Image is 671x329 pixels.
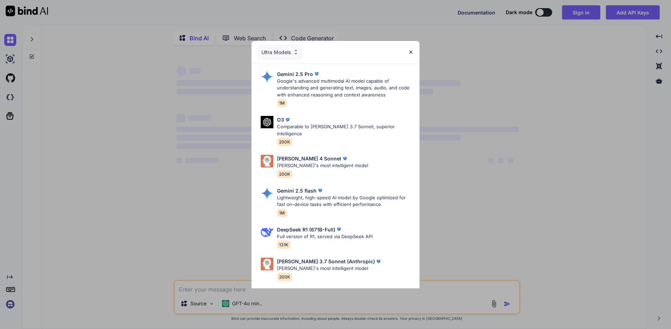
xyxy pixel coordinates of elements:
img: premium [317,187,324,194]
span: 1M [277,209,287,217]
p: [PERSON_NAME] 3.7 Sonnet (Anthropic) [277,258,375,265]
img: premium [341,155,348,162]
p: Lightweight, high-speed AI model by Google optimized for fast on-device tasks with efficient perf... [277,194,413,208]
img: Pick Models [261,226,273,239]
p: [PERSON_NAME] 4 Sonnet [277,155,341,162]
span: 131K [277,241,290,249]
span: 1M [277,99,287,107]
img: premium [284,116,291,123]
p: O3 [277,116,284,123]
p: Google's advanced multimodal AI model capable of understanding and generating text, images, audio... [277,78,413,99]
img: Pick Models [261,116,273,128]
img: premium [375,258,382,265]
p: DeepSeek R1 (671B-Full) [277,226,335,233]
img: premium [335,226,342,233]
p: [PERSON_NAME]'s most intelligent model [277,265,382,272]
span: 200K [277,170,292,178]
img: Pick Models [261,187,273,200]
div: Ultra Models [257,45,303,60]
img: Pick Models [261,70,273,83]
img: close [408,49,414,55]
p: Gemini 2.5 Pro [277,70,313,78]
p: Gemini 2.5 flash [277,187,317,194]
img: Pick Models [293,49,299,55]
p: Comparable to [PERSON_NAME] 3.7 Sonnet, superior intelligence [277,123,413,137]
img: Pick Models [261,155,273,168]
img: Pick Models [261,258,273,270]
p: Full version of R1, served via DeepSeek API [277,233,372,240]
img: premium [313,70,320,77]
p: [PERSON_NAME]'s most intelligent model [277,162,368,169]
span: 200K [277,273,292,281]
span: 200K [277,138,292,146]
